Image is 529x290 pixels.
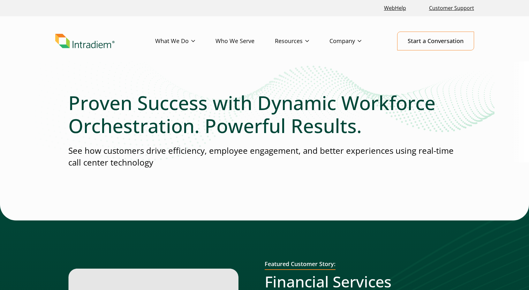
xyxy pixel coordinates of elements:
p: See how customers drive efficiency, employee engagement, and better experiences using real-time c... [68,145,461,169]
a: Company [329,32,382,50]
a: Start a Conversation [397,32,474,50]
a: Link opens in a new window [382,1,409,15]
a: What We Do [155,32,215,50]
a: Link to homepage of Intradiem [55,34,155,48]
img: Intradiem [55,34,115,48]
h2: Featured Customer Story: [265,261,336,270]
a: Customer Support [427,1,477,15]
h1: Proven Success with Dynamic Workforce Orchestration. Powerful Results. [68,91,461,137]
a: Who We Serve [215,32,275,50]
a: Resources [275,32,329,50]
